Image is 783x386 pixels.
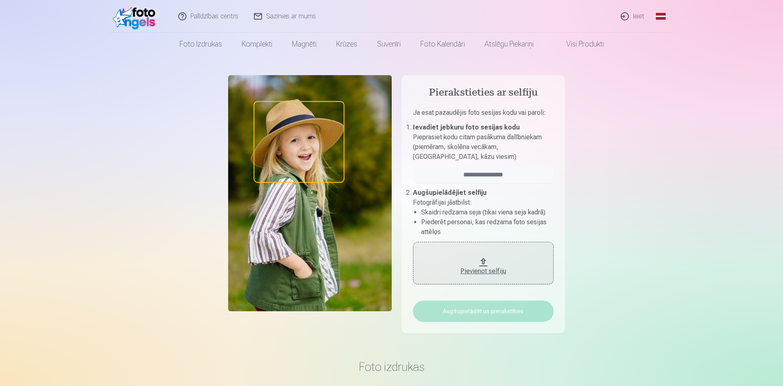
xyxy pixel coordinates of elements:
[413,189,487,196] b: Augšupielādējiet selfiju
[232,33,282,56] a: Komplekti
[413,108,554,123] p: Ja esat pazaudējis foto sesijas kodu vai paroli :
[475,33,543,56] a: Atslēgu piekariņi
[413,301,554,322] button: Augšupielādēt un pierakstīties
[170,33,232,56] a: Foto izdrukas
[159,359,624,374] h3: Foto izdrukas
[113,3,160,29] img: /fa1
[413,87,554,100] h4: Pierakstieties ar selfiju
[421,208,554,217] li: Skaidri redzama seja (tikai viena seja kadrā)
[413,132,554,162] p: Pieprasiet kodu citam pasākuma dalībniekam (piemēram, skolēna vecākam, [GEOGRAPHIC_DATA], kāzu vi...
[326,33,367,56] a: Krūzes
[413,242,554,284] button: Pievienot selfiju
[421,266,545,276] div: Pievienot selfiju
[282,33,326,56] a: Magnēti
[413,123,520,131] b: Ievadiet jebkuru foto sesijas kodu
[367,33,411,56] a: Suvenīri
[543,33,614,56] a: Visi produkti
[413,198,554,208] p: Fotogrāfijai jāatbilst :
[411,33,475,56] a: Foto kalendāri
[421,217,554,237] li: Piederēt personai, kas redzama foto sesijas attēlos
